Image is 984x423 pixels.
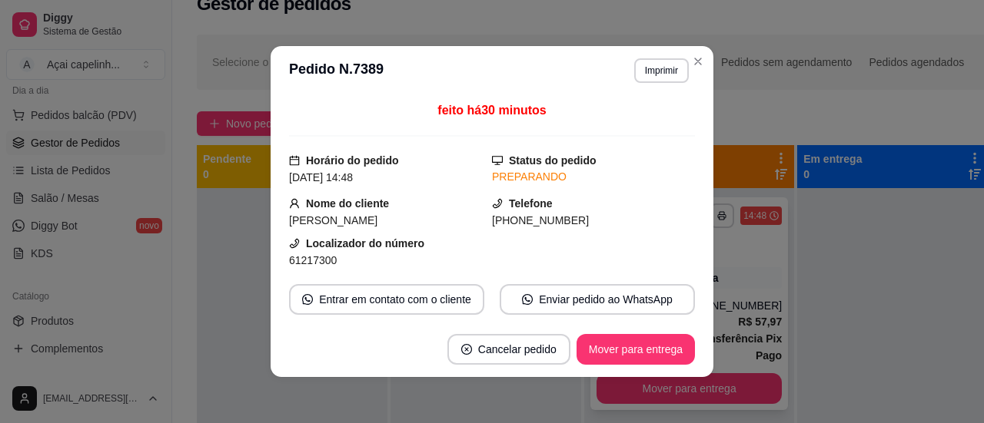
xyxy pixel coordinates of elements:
span: [PHONE_NUMBER] [492,214,589,226]
button: close-circleCancelar pedido [447,334,570,365]
button: Mover para entrega [577,334,695,365]
span: calendar [289,155,300,166]
strong: Localizador do número [306,237,424,250]
strong: Telefone [509,197,553,210]
span: whats-app [522,294,533,305]
span: feito há 30 minutos [437,104,546,117]
button: whats-appEnviar pedido ao WhatsApp [500,284,695,315]
strong: Status do pedido [509,154,597,167]
strong: Nome do cliente [306,197,389,210]
strong: Horário do pedido [306,154,399,167]
span: whats-app [302,294,313,305]
span: close-circle [461,344,472,355]
span: [PERSON_NAME] [289,214,377,226]
button: Imprimir [634,58,689,83]
span: phone [289,238,300,249]
button: Close [686,49,710,74]
span: phone [492,198,503,209]
div: PREPARANDO [492,169,695,185]
span: [DATE] 14:48 [289,171,353,183]
span: user [289,198,300,209]
span: 61217300 [289,254,337,266]
span: desktop [492,155,503,166]
h3: Pedido N. 7389 [289,58,384,83]
button: whats-appEntrar em contato com o cliente [289,284,484,315]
